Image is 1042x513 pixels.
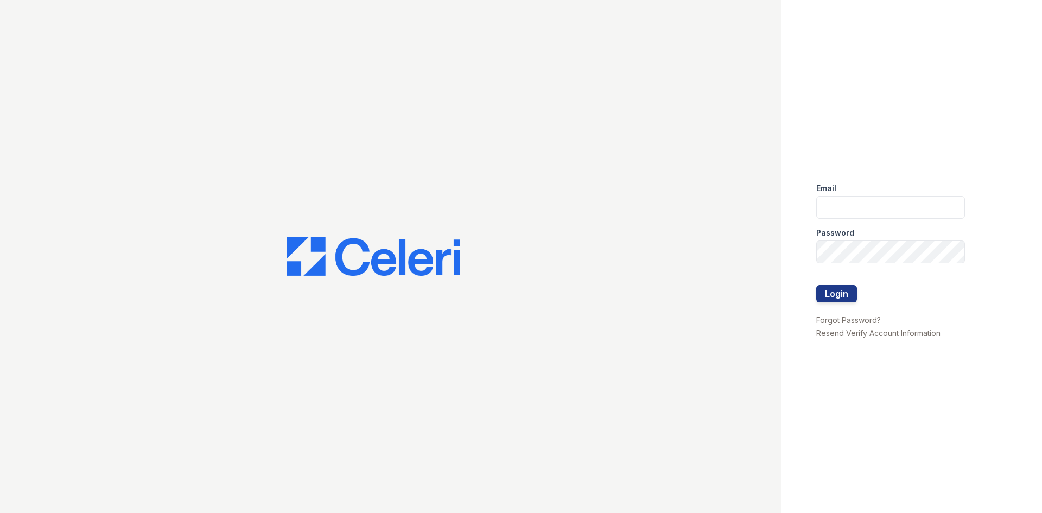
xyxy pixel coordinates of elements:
[816,315,881,325] a: Forgot Password?
[816,285,857,302] button: Login
[816,183,836,194] label: Email
[816,227,854,238] label: Password
[287,237,460,276] img: CE_Logo_Blue-a8612792a0a2168367f1c8372b55b34899dd931a85d93a1a3d3e32e68fde9ad4.png
[816,328,941,338] a: Resend Verify Account Information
